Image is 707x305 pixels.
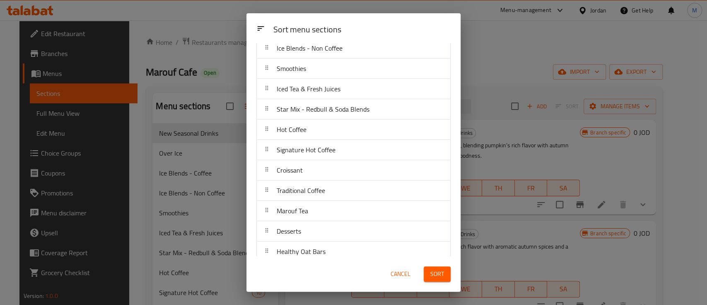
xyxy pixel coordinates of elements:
[270,21,454,39] div: Sort menu sections
[277,62,306,75] span: Smoothies
[391,269,410,279] span: Cancel
[257,140,450,160] div: Signature Hot Coffee
[257,38,450,59] div: Ice Blends - Non Coffee
[387,266,414,282] button: Cancel
[257,120,450,140] div: Hot Coffee
[277,245,326,258] span: Healthy Oat Bars
[277,144,335,156] span: Signature Hot Coffee
[277,164,303,176] span: Croissant
[277,205,308,217] span: Marouf Tea
[277,42,343,54] span: Ice Blends - Non Coffee
[257,181,450,201] div: Traditional Coffee
[424,266,451,282] button: Sort
[277,123,306,136] span: Hot Coffee
[430,269,444,279] span: Sort
[257,201,450,221] div: Marouf Tea
[277,83,340,95] span: Iced Tea & Fresh Juices
[257,242,450,262] div: Healthy Oat Bars
[277,184,325,197] span: Traditional Coffee
[277,103,369,115] span: Star Mix - Redbull & Soda Blends
[277,225,301,237] span: Desserts
[257,221,450,242] div: Desserts
[257,79,450,99] div: Iced Tea & Fresh Juices
[257,160,450,181] div: Croissant
[257,99,450,120] div: Star Mix - Redbull & Soda Blends
[257,59,450,79] div: Smoothies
